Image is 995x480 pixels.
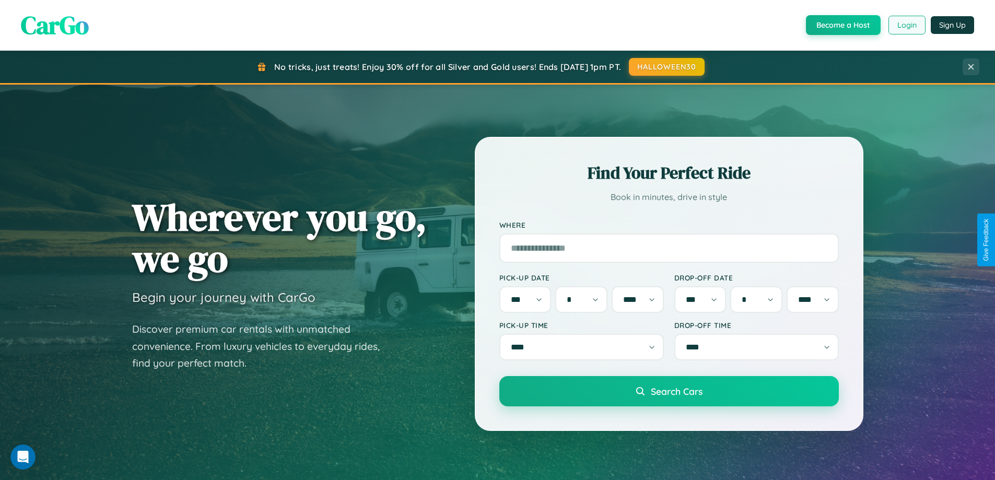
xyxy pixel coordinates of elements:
[499,161,839,184] h2: Find Your Perfect Ride
[931,16,974,34] button: Sign Up
[499,321,664,330] label: Pick-up Time
[274,62,621,72] span: No tricks, just treats! Enjoy 30% off for all Silver and Gold users! Ends [DATE] 1pm PT.
[674,273,839,282] label: Drop-off Date
[132,321,393,372] p: Discover premium car rentals with unmatched convenience. From luxury vehicles to everyday rides, ...
[499,190,839,205] p: Book in minutes, drive in style
[499,273,664,282] label: Pick-up Date
[888,16,926,34] button: Login
[10,444,36,470] iframe: Intercom live chat
[499,220,839,229] label: Where
[806,15,881,35] button: Become a Host
[982,219,990,261] div: Give Feedback
[21,8,89,42] span: CarGo
[132,196,427,279] h1: Wherever you go, we go
[629,58,705,76] button: HALLOWEEN30
[651,385,703,397] span: Search Cars
[674,321,839,330] label: Drop-off Time
[499,376,839,406] button: Search Cars
[132,289,315,305] h3: Begin your journey with CarGo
